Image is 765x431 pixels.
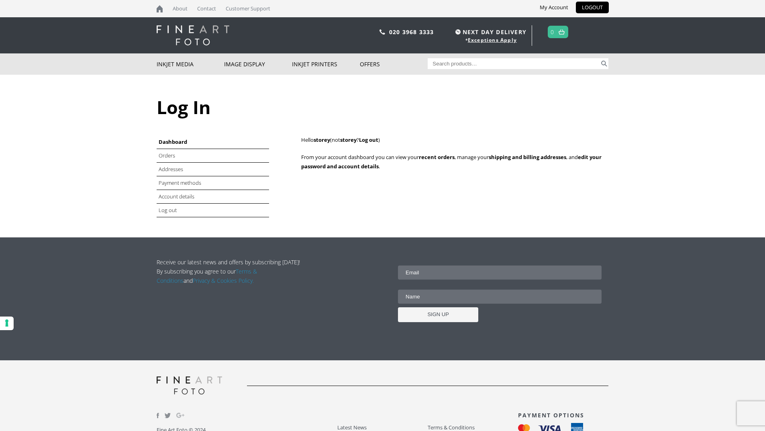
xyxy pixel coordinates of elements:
[359,136,378,143] a: Log out
[419,153,455,161] a: recent orders
[159,138,187,145] a: Dashboard
[301,153,609,171] p: From your account dashboard you can view your , manage your , and .
[559,29,565,35] img: basket.svg
[398,307,478,322] input: SIGN UP
[159,179,201,186] a: Payment methods
[159,165,183,173] a: Addresses
[157,95,609,119] h1: Log In
[455,29,461,35] img: time.svg
[379,29,385,35] img: phone.svg
[453,27,526,37] span: NEXT DAY DELIVERY
[518,411,608,419] h3: PAYMENT OPTIONS
[176,411,184,419] img: Google_Plus.svg
[157,257,304,285] p: Receive our latest news and offers by subscribing [DATE]! By subscribing you agree to our and
[428,58,600,69] input: Search products…
[159,152,175,159] a: Orders
[576,2,609,13] a: LOGOUT
[534,2,574,13] a: My Account
[398,266,602,280] input: Email
[159,206,177,214] a: Log out
[165,413,171,418] img: twitter.svg
[389,28,434,36] a: 020 3968 3333
[292,53,360,75] a: Inkjet Printers
[157,53,224,75] a: Inkjet Media
[314,136,330,143] strong: storey
[224,53,292,75] a: Image Display
[157,135,292,217] nav: Account pages
[193,277,254,284] a: Privacy & Cookies Policy.
[159,193,194,200] a: Account details
[157,413,159,418] img: facebook.svg
[398,290,602,304] input: Name
[489,153,566,161] a: shipping and billing addresses
[157,376,222,394] img: logo-grey.svg
[301,135,609,145] p: Hello (not ? )
[551,26,554,38] a: 0
[600,58,609,69] button: Search
[468,37,517,43] a: Exceptions Apply
[157,25,229,45] img: logo-white.svg
[360,53,428,75] a: Offers
[340,136,357,143] strong: storey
